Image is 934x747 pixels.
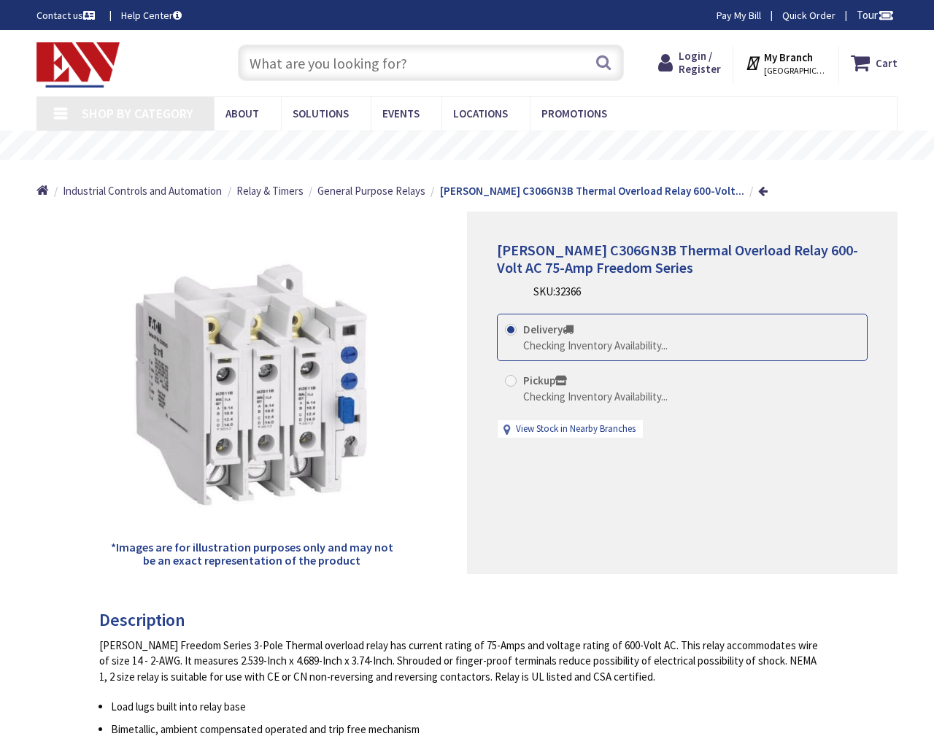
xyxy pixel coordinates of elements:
[36,8,98,23] a: Contact us
[679,49,721,76] span: Login / Register
[453,107,508,120] span: Locations
[106,237,398,530] img: Eaton C306GN3B Thermal Overload Relay 600-Volt AC 75-Amp Freedom Series
[236,184,304,198] span: Relay & Timers
[99,611,824,630] h3: Description
[99,638,824,684] div: [PERSON_NAME] Freedom Series 3-Pole Thermal overload relay has current rating of 75-Amps and volt...
[523,373,567,387] strong: Pickup
[782,8,835,23] a: Quick Order
[658,50,721,76] a: Login / Register
[317,184,425,198] span: General Purpose Relays
[82,105,193,122] span: Shop By Category
[857,8,894,22] span: Tour
[876,50,898,76] strong: Cart
[347,138,614,154] rs-layer: Free Same Day Pickup at 19 Locations
[105,541,398,567] h5: *Images are for illustration purposes only and may not be an exact representation of the product
[36,42,120,88] img: Electrical Wholesalers, Inc.
[111,721,824,737] li: Bimetallic, ambient compensated operated and trip free mechanism
[533,284,581,299] div: SKU:
[317,183,425,198] a: General Purpose Relays
[523,322,574,336] strong: Delivery
[516,422,636,436] a: View Stock in Nearby Branches
[851,50,898,76] a: Cart
[63,183,222,198] a: Industrial Controls and Automation
[764,50,813,64] strong: My Branch
[497,241,858,276] span: [PERSON_NAME] C306GN3B Thermal Overload Relay 600-Volt AC 75-Amp Freedom Series
[440,184,744,198] strong: [PERSON_NAME] C306GN3B Thermal Overload Relay 600-Volt...
[717,8,761,23] a: Pay My Bill
[293,107,349,120] span: Solutions
[382,107,420,120] span: Events
[745,50,826,76] div: My Branch [GEOGRAPHIC_DATA], [GEOGRAPHIC_DATA]
[238,44,624,81] input: What are you looking for?
[541,107,607,120] span: Promotions
[63,184,222,198] span: Industrial Controls and Automation
[111,699,824,714] li: Load lugs built into relay base
[523,389,668,404] div: Checking Inventory Availability...
[236,183,304,198] a: Relay & Timers
[523,338,668,353] div: Checking Inventory Availability...
[225,107,259,120] span: About
[555,285,581,298] span: 32366
[121,8,182,23] a: Help Center
[764,65,826,77] span: [GEOGRAPHIC_DATA], [GEOGRAPHIC_DATA]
